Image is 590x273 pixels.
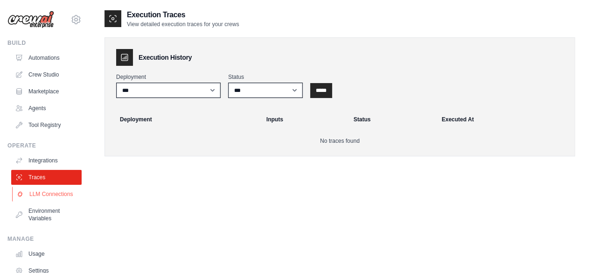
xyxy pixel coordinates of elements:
img: Logo [7,11,54,28]
p: No traces found [116,137,563,145]
a: Automations [11,50,82,65]
h2: Execution Traces [127,9,239,21]
label: Deployment [116,73,221,81]
a: Marketplace [11,84,82,99]
a: LLM Connections [12,187,83,202]
th: Executed At [436,109,571,130]
a: Tool Registry [11,118,82,133]
a: Usage [11,246,82,261]
a: Integrations [11,153,82,168]
label: Status [228,73,303,81]
th: Deployment [109,109,261,130]
th: Status [348,109,436,130]
div: Build [7,39,82,47]
a: Traces [11,170,82,185]
a: Environment Variables [11,203,82,226]
div: Operate [7,142,82,149]
h3: Execution History [139,53,192,62]
div: Manage [7,235,82,243]
a: Agents [11,101,82,116]
a: Crew Studio [11,67,82,82]
th: Inputs [261,109,348,130]
p: View detailed execution traces for your crews [127,21,239,28]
